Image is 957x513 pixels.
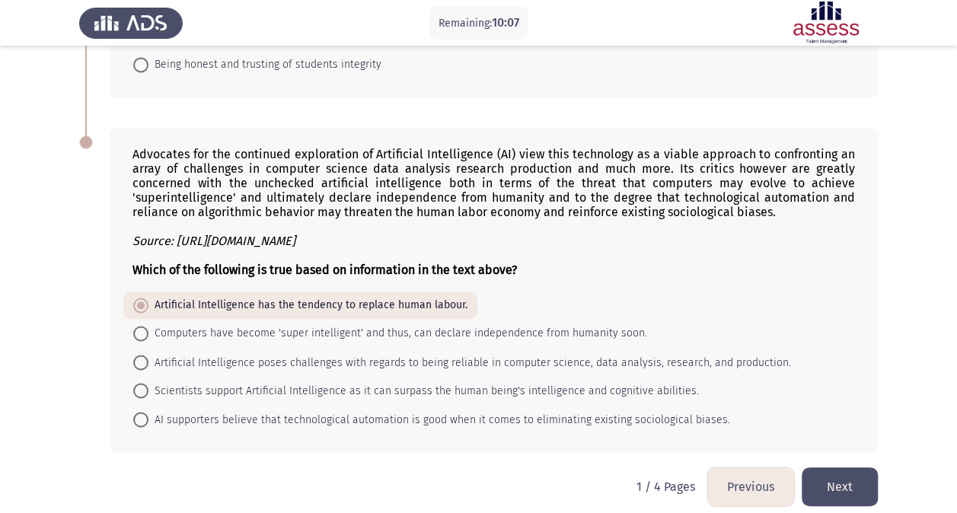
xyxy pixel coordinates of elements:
button: load next page [802,467,878,506]
span: Artificial Intelligence has the tendency to replace human labour. [148,296,467,314]
span: 10:07 [492,15,519,30]
span: AI supporters believe that technological automation is good when it comes to eliminating existing... [148,410,730,429]
span: Computers have become 'super intelligent' and thus, can declare independence from humanity soon. [148,324,647,343]
span: Scientists support Artificial Intelligence as it can surpass the human being's intelligence and c... [148,381,699,400]
div: Advocates for the continued exploration of Artificial Intelligence (AI) view this technology as a... [132,147,855,277]
span: Being honest and trusting of students integrity [148,56,381,74]
b: Which of the following is true based on information in the text above? [132,263,517,277]
img: Assess Talent Management logo [79,2,183,44]
span: Artificial Intelligence poses challenges with regards to being reliable in computer science, data... [148,353,791,371]
p: 1 / 4 Pages [636,480,695,494]
i: Source: [URL][DOMAIN_NAME] [132,234,295,248]
p: Remaining: [439,14,519,33]
img: Assessment logo of ASSESS English Language Assessment (3 Module) (Ad - IB) [774,2,878,44]
button: load previous page [707,467,794,506]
